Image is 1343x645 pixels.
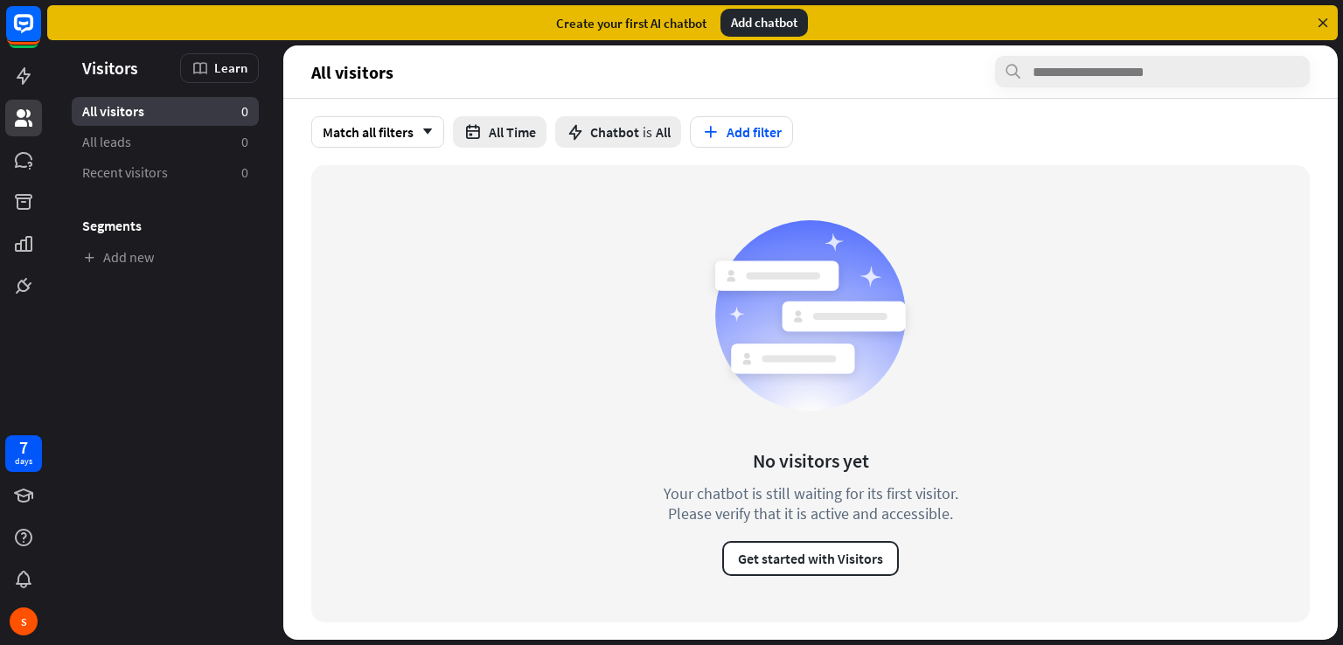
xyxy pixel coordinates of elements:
[14,7,66,59] button: Open LiveChat chat widget
[453,116,546,148] button: All Time
[722,541,899,576] button: Get started with Visitors
[241,133,248,151] aside: 0
[82,58,138,78] span: Visitors
[82,102,144,121] span: All visitors
[72,128,259,156] a: All leads 0
[72,217,259,234] h3: Segments
[72,158,259,187] a: Recent visitors 0
[311,62,393,82] span: All visitors
[241,102,248,121] aside: 0
[214,59,247,76] span: Learn
[556,15,706,31] div: Create your first AI chatbot
[690,116,793,148] button: Add filter
[590,123,639,141] span: Chatbot
[5,435,42,472] a: 7 days
[643,123,652,141] span: is
[10,607,38,635] div: S
[15,455,32,468] div: days
[753,448,869,473] div: No visitors yet
[82,163,168,182] span: Recent visitors
[656,123,671,141] span: All
[72,243,259,272] a: Add new
[311,116,444,148] div: Match all filters
[414,127,433,137] i: arrow_down
[82,133,131,151] span: All leads
[241,163,248,182] aside: 0
[631,483,990,524] div: Your chatbot is still waiting for its first visitor. Please verify that it is active and accessible.
[19,440,28,455] div: 7
[720,9,808,37] div: Add chatbot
